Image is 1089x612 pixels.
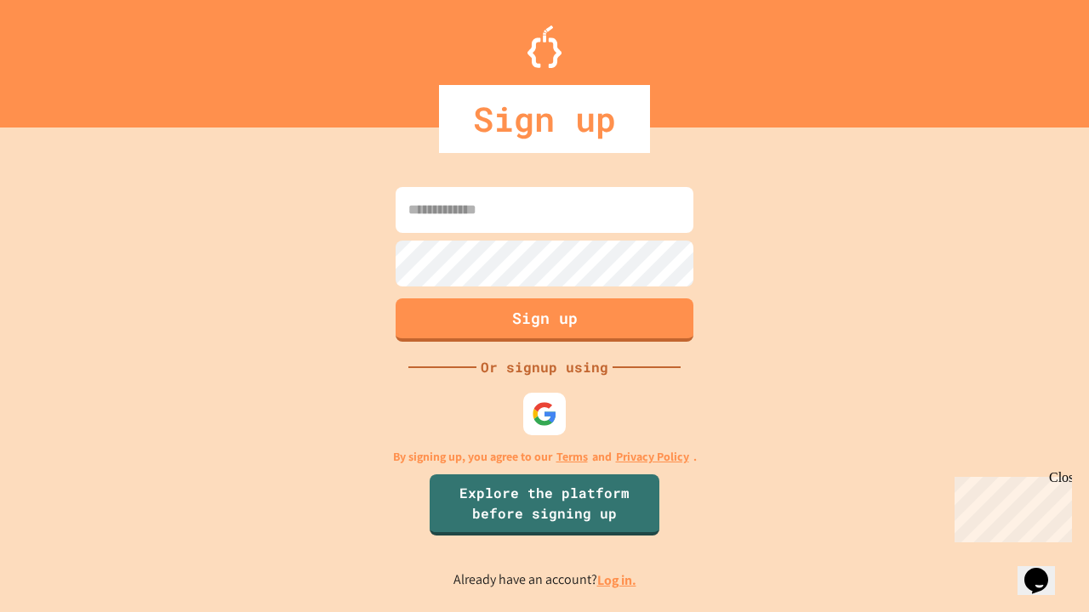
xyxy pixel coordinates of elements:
[948,470,1072,542] iframe: chat widget
[396,298,693,342] button: Sign up
[7,7,117,108] div: Chat with us now!Close
[556,448,588,466] a: Terms
[532,401,557,427] img: google-icon.svg
[476,357,613,377] div: Or signup using
[453,569,636,591] p: Already have an account?
[616,448,689,466] a: Privacy Policy
[1018,544,1072,595] iframe: chat widget
[527,25,562,68] img: Logo.svg
[597,571,636,589] a: Log in.
[439,85,650,153] div: Sign up
[430,474,659,535] a: Explore the platform before signing up
[393,448,697,466] p: By signing up, you agree to our and .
